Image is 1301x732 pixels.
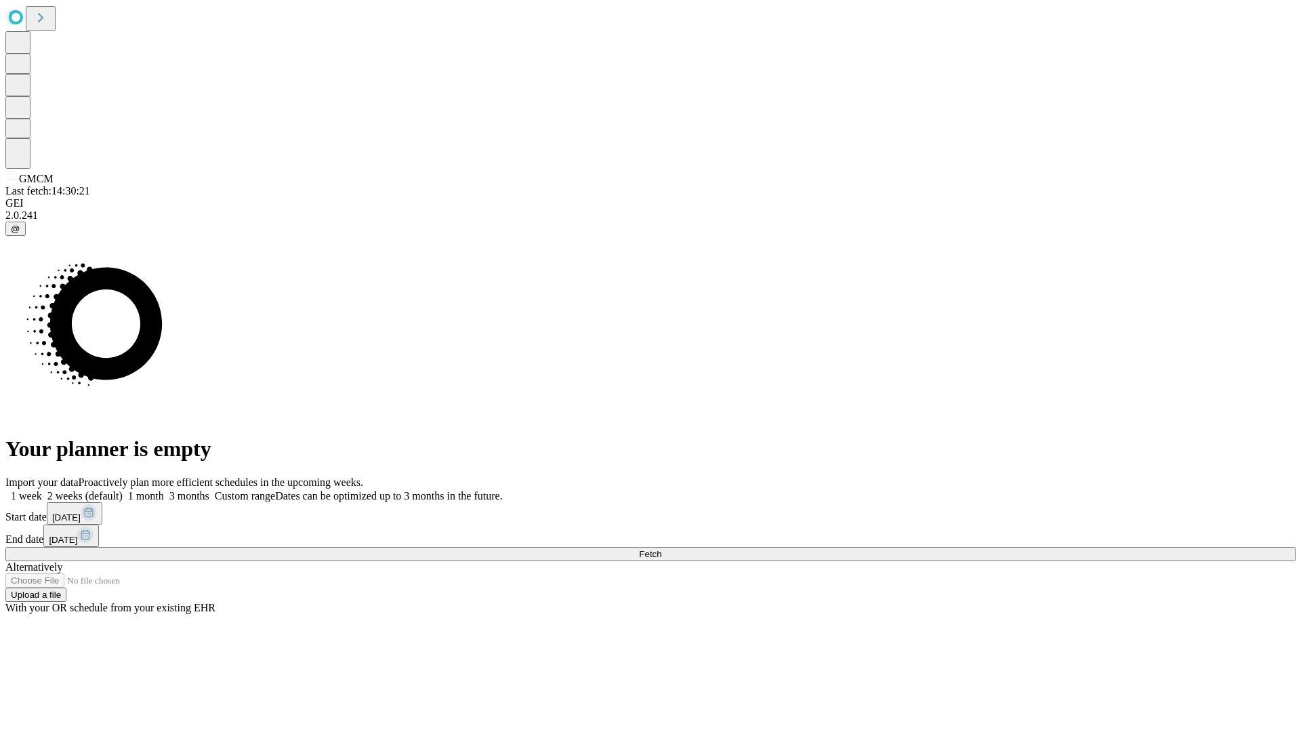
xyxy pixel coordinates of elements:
[11,490,42,502] span: 1 week
[5,185,90,197] span: Last fetch: 14:30:21
[47,490,123,502] span: 2 weeks (default)
[79,476,363,488] span: Proactively plan more efficient schedules in the upcoming weeks.
[275,490,502,502] span: Dates can be optimized up to 3 months in the future.
[5,436,1296,462] h1: Your planner is empty
[5,561,62,573] span: Alternatively
[5,588,66,602] button: Upload a file
[128,490,164,502] span: 1 month
[11,224,20,234] span: @
[5,547,1296,561] button: Fetch
[52,512,81,523] span: [DATE]
[169,490,209,502] span: 3 months
[215,490,275,502] span: Custom range
[5,476,79,488] span: Import your data
[5,602,215,613] span: With your OR schedule from your existing EHR
[47,502,102,525] button: [DATE]
[5,209,1296,222] div: 2.0.241
[49,535,77,545] span: [DATE]
[19,173,54,184] span: GMCM
[5,197,1296,209] div: GEI
[639,549,661,559] span: Fetch
[5,502,1296,525] div: Start date
[43,525,99,547] button: [DATE]
[5,222,26,236] button: @
[5,525,1296,547] div: End date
